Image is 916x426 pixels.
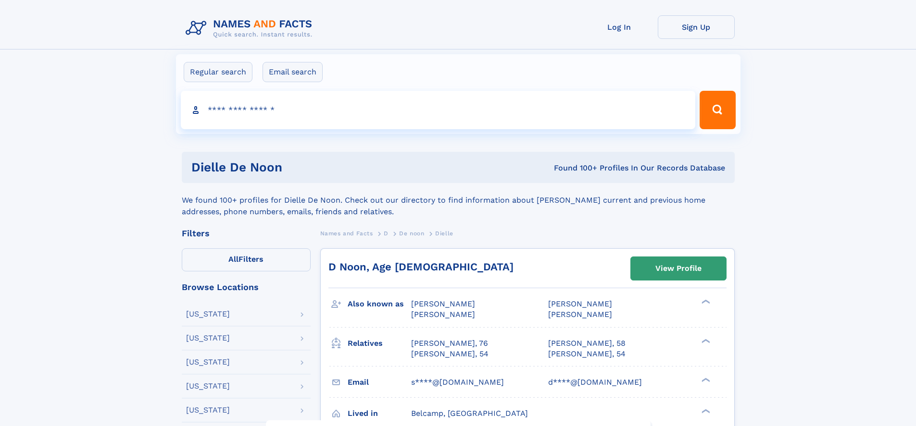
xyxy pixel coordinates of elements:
[182,183,735,218] div: We found 100+ profiles for Dielle De Noon. Check out our directory to find information about [PER...
[699,299,711,305] div: ❯
[384,227,389,239] a: D
[348,335,411,352] h3: Relatives
[186,358,230,366] div: [US_STATE]
[699,338,711,344] div: ❯
[411,338,488,349] a: [PERSON_NAME], 76
[548,310,612,319] span: [PERSON_NAME]
[328,261,514,273] a: D Noon, Age [DEMOGRAPHIC_DATA]
[348,296,411,312] h3: Also known as
[699,377,711,383] div: ❯
[263,62,323,82] label: Email search
[411,299,475,308] span: [PERSON_NAME]
[348,374,411,390] h3: Email
[655,257,702,280] div: View Profile
[631,257,726,280] a: View Profile
[186,406,230,414] div: [US_STATE]
[182,229,311,238] div: Filters
[186,310,230,318] div: [US_STATE]
[411,409,528,418] span: Belcamp, [GEOGRAPHIC_DATA]
[184,62,252,82] label: Regular search
[399,230,424,237] span: De noon
[399,227,424,239] a: De noon
[348,405,411,422] h3: Lived in
[581,15,658,39] a: Log In
[186,382,230,390] div: [US_STATE]
[411,349,489,359] a: [PERSON_NAME], 54
[548,349,626,359] a: [PERSON_NAME], 54
[435,230,453,237] span: Dielle
[182,15,320,41] img: Logo Names and Facts
[699,408,711,414] div: ❯
[320,227,373,239] a: Names and Facts
[228,255,238,264] span: All
[411,310,475,319] span: [PERSON_NAME]
[186,334,230,342] div: [US_STATE]
[658,15,735,39] a: Sign Up
[548,338,626,349] a: [PERSON_NAME], 58
[700,91,735,129] button: Search Button
[181,91,696,129] input: search input
[191,161,418,173] h1: dielle de noon
[182,283,311,292] div: Browse Locations
[182,248,311,271] label: Filters
[418,163,725,173] div: Found 100+ Profiles In Our Records Database
[548,299,612,308] span: [PERSON_NAME]
[384,230,389,237] span: D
